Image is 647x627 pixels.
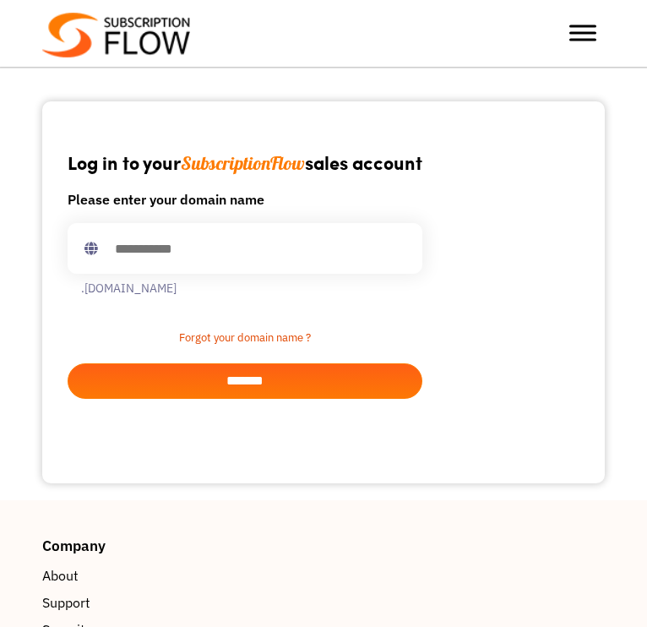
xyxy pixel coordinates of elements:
[181,151,305,175] span: SubscriptionFlow
[42,538,605,553] h4: Company
[68,274,422,294] label: .[DOMAIN_NAME]
[42,592,90,613] span: Support
[68,189,422,210] h6: Please enter your domain name
[68,330,422,363] a: Forgot your domain name ?
[42,13,190,57] img: Subscriptionflow
[68,150,422,176] h1: Log in to your sales account
[42,565,79,586] span: About
[569,25,596,41] button: Toggle Menu
[42,565,605,586] a: About
[42,592,605,613] a: Support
